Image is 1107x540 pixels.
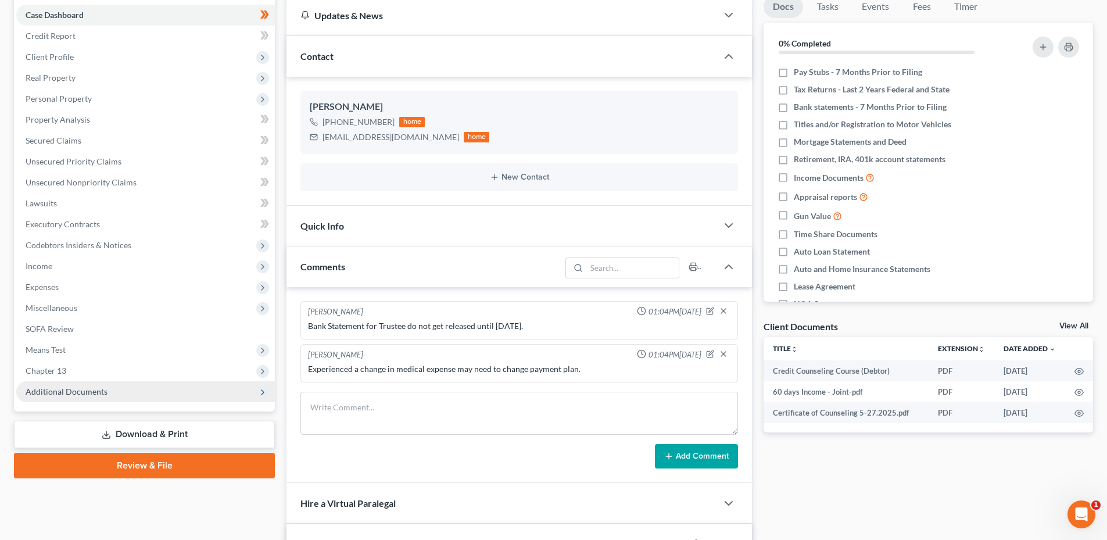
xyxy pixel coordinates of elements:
span: Hire a Virtual Paralegal [300,498,396,509]
div: home [464,132,489,142]
span: SOFA Review [26,324,74,334]
div: [PERSON_NAME] [308,306,363,318]
span: Means Test [26,345,66,355]
span: Additional Documents [26,387,108,396]
a: View All [1059,322,1088,330]
a: Secured Claims [16,130,275,151]
td: [DATE] [994,381,1065,402]
span: Unsecured Priority Claims [26,156,121,166]
i: expand_more [1049,346,1056,353]
a: Titleunfold_more [773,344,798,353]
strong: 0% Completed [779,38,831,48]
td: Certificate of Counseling 5-27.2025.pdf [764,402,929,423]
span: HOA Statement [794,298,851,310]
div: [PERSON_NAME] [308,349,363,361]
div: home [399,117,425,127]
span: Pay Stubs - 7 Months Prior to Filing [794,66,922,78]
a: Unsecured Nonpriority Claims [16,172,275,193]
td: [DATE] [994,360,1065,381]
span: Executory Contracts [26,219,100,229]
span: Secured Claims [26,135,81,145]
span: Real Property [26,73,76,83]
span: Bank statements - 7 Months Prior to Filing [794,101,947,113]
span: Income Documents [794,172,864,184]
span: Unsecured Nonpriority Claims [26,177,137,187]
span: 01:04PM[DATE] [649,306,701,317]
td: [DATE] [994,402,1065,423]
div: Client Documents [764,320,838,332]
span: Comments [300,261,345,272]
span: Titles and/or Registration to Motor Vehicles [794,119,951,130]
span: Client Profile [26,52,74,62]
div: [PERSON_NAME] [310,100,729,114]
span: Auto Loan Statement [794,246,870,258]
a: Property Analysis [16,109,275,130]
span: 01:04PM[DATE] [649,349,701,360]
input: Search... [587,258,679,278]
a: Case Dashboard [16,5,275,26]
span: Gun Value [794,210,831,222]
td: Credit Counseling Course (Debtor) [764,360,929,381]
span: Miscellaneous [26,303,77,313]
span: Tax Returns - Last 2 Years Federal and State [794,84,950,95]
span: Lawsuits [26,198,57,208]
i: unfold_more [791,346,798,353]
div: [PHONE_NUMBER] [323,116,395,128]
span: Appraisal reports [794,191,857,203]
div: Updates & News [300,9,703,22]
span: Retirement, IRA, 401k account statements [794,153,945,165]
div: Experienced a change in medical expense may need to change payment plan. [308,363,730,375]
td: PDF [929,381,994,402]
span: Property Analysis [26,115,90,124]
a: Executory Contracts [16,214,275,235]
a: Unsecured Priority Claims [16,151,275,172]
td: 60 days Income - Joint-pdf [764,381,929,402]
a: Extensionunfold_more [938,344,985,353]
td: PDF [929,360,994,381]
span: Lease Agreement [794,281,855,292]
button: New Contact [310,173,729,182]
iframe: Intercom live chat [1067,500,1095,528]
span: 1 [1091,500,1101,510]
i: unfold_more [978,346,985,353]
a: Download & Print [14,421,275,448]
span: Income [26,261,52,271]
span: Quick Info [300,220,344,231]
span: Time Share Documents [794,228,877,240]
td: PDF [929,402,994,423]
span: Personal Property [26,94,92,103]
span: Auto and Home Insurance Statements [794,263,930,275]
span: Chapter 13 [26,366,66,376]
a: Review & File [14,453,275,478]
a: Date Added expand_more [1004,344,1056,353]
span: Case Dashboard [26,10,84,20]
span: Mortgage Statements and Deed [794,136,907,148]
a: Credit Report [16,26,275,47]
div: [EMAIL_ADDRESS][DOMAIN_NAME] [323,131,459,143]
button: Add Comment [655,444,738,469]
span: Credit Report [26,31,76,41]
span: Expenses [26,282,59,292]
a: SOFA Review [16,319,275,339]
span: Contact [300,51,334,62]
span: Codebtors Insiders & Notices [26,240,131,250]
div: Bank Statement for Trustee do not get released until [DATE]. [308,320,730,332]
a: Lawsuits [16,193,275,214]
